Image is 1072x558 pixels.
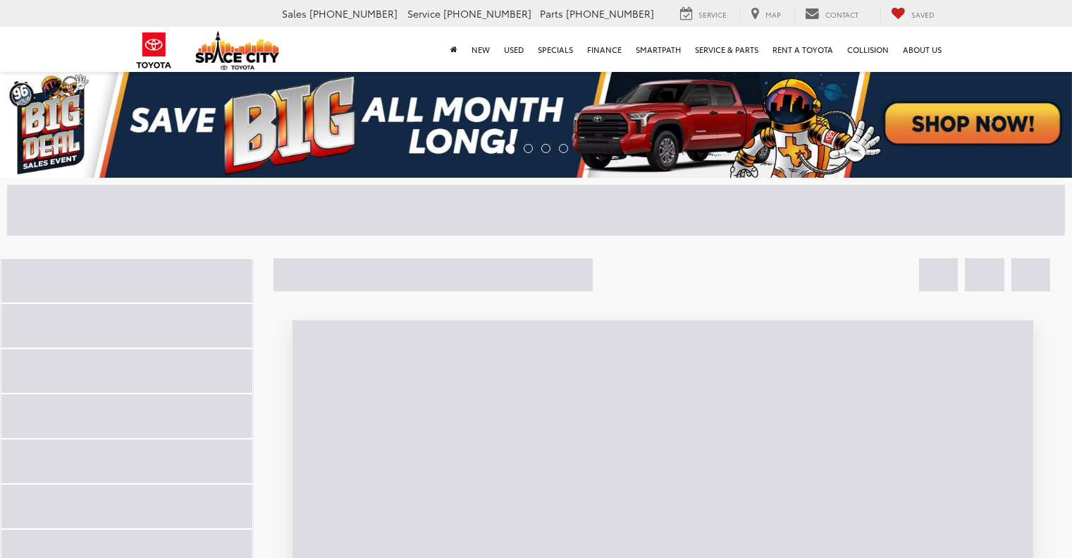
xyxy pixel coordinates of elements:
[443,6,531,20] span: [PHONE_NUMBER]
[128,28,180,73] img: Toyota
[531,27,580,72] a: Specials
[464,27,497,72] a: New
[497,27,531,72] a: Used
[765,9,781,20] span: Map
[195,31,280,70] img: Space City Toyota
[566,6,654,20] span: [PHONE_NUMBER]
[407,6,440,20] span: Service
[840,27,896,72] a: Collision
[794,6,869,22] a: Contact
[629,27,688,72] a: SmartPath
[540,6,563,20] span: Parts
[911,9,935,20] span: Saved
[896,27,949,72] a: About Us
[580,27,629,72] a: Finance
[880,6,945,22] a: My Saved Vehicles
[688,27,765,72] a: Service & Parts
[740,6,791,22] a: Map
[670,6,737,22] a: Service
[825,9,858,20] span: Contact
[765,27,840,72] a: Rent a Toyota
[309,6,398,20] span: [PHONE_NUMBER]
[443,27,464,72] a: Home
[698,9,727,20] span: Service
[282,6,307,20] span: Sales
